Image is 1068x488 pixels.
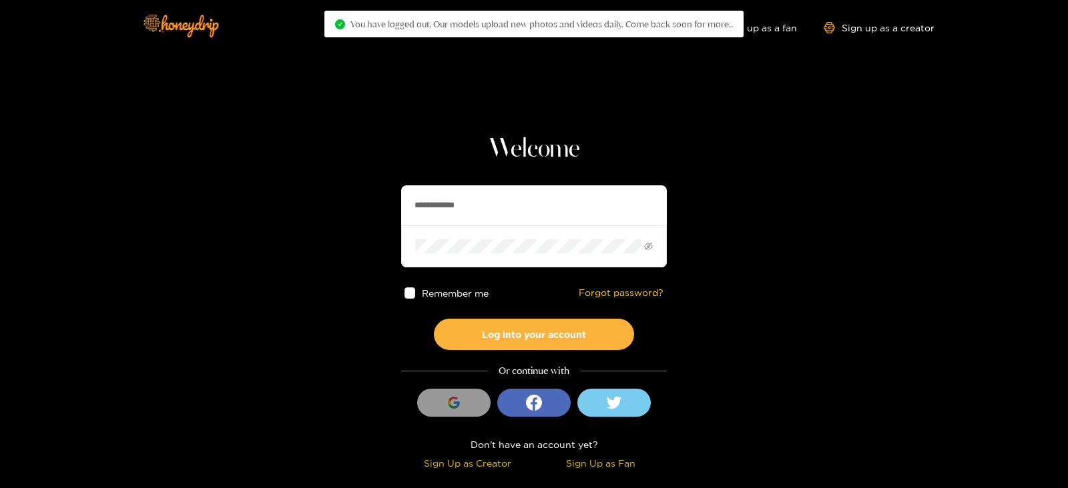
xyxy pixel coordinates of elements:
div: Sign Up as Creator [405,455,531,471]
a: Sign up as a creator [824,22,934,33]
a: Sign up as a fan [706,22,797,33]
div: Sign Up as Fan [537,455,663,471]
a: Forgot password? [579,287,663,299]
span: Remember me [423,288,489,298]
span: You have logged out. Our models upload new photos and videos daily. Come back soon for more.. [350,19,733,29]
h1: Welcome [401,133,667,165]
div: Or continue with [401,363,667,379]
span: check-circle [335,19,345,29]
span: eye-invisible [644,242,653,251]
button: Log into your account [434,319,634,350]
div: Don't have an account yet? [401,437,667,452]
